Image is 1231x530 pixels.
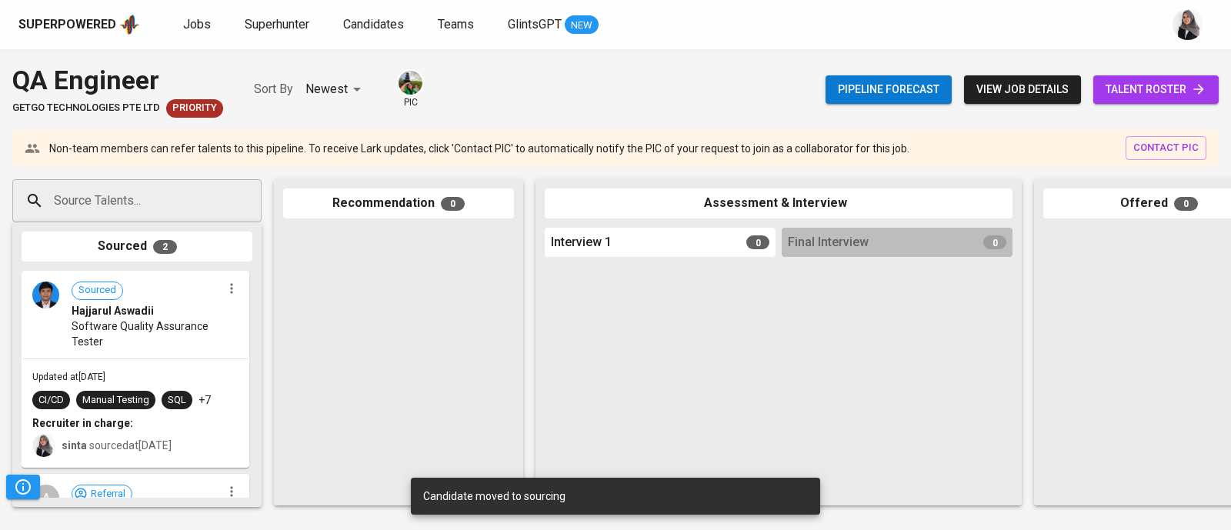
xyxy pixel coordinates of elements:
span: 0 [441,197,465,211]
span: Updated at [DATE] [32,372,105,382]
span: Teams [438,17,474,32]
div: QA Engineer [12,62,223,99]
span: Software Quality Assurance Tester [72,318,222,349]
b: Recruiter in charge: [32,417,133,429]
span: Interview 1 [551,234,612,252]
p: +7 [198,392,211,408]
div: A [32,485,59,512]
div: Superpowered [18,16,116,34]
span: sourced at [DATE] [62,439,172,452]
span: 0 [1174,197,1198,211]
div: SourcedHajjarul AswadiiSoftware Quality Assurance TesterUpdated at[DATE]CI/CDManual TestingSQL+7R... [22,271,249,468]
span: Pipeline forecast [838,80,939,99]
img: sinta.windasari@glints.com [1173,9,1203,40]
a: Superpoweredapp logo [18,13,140,36]
div: Manual Testing [82,393,149,408]
div: Newest [305,75,366,104]
a: Superhunter [245,15,312,35]
div: Assessment & Interview [545,188,1012,218]
span: 2 [153,240,177,254]
span: Superhunter [245,17,309,32]
span: GetGo Technologies Pte Ltd [12,101,160,115]
img: sinta.windasari@glints.com [32,434,55,457]
span: talent roster [1106,80,1206,99]
span: Candidates [343,17,404,32]
span: Hajjarul Aswadii [72,303,154,318]
button: Pipeline forecast [826,75,952,104]
span: GlintsGPT [508,17,562,32]
p: Newest [305,80,348,98]
div: SQL [168,393,186,408]
a: Jobs [183,15,214,35]
a: Candidates [343,15,407,35]
div: New Job received from Demand Team [166,99,223,118]
img: app logo [119,13,140,36]
div: Recommendation [283,188,514,218]
span: Sourced [72,283,122,298]
span: view job details [976,80,1069,99]
a: talent roster [1093,75,1219,104]
span: 0 [746,235,769,249]
span: 0 [983,235,1006,249]
div: Sourced [22,232,252,262]
span: NEW [565,18,599,33]
span: Final Interview [788,234,869,252]
a: GlintsGPT NEW [508,15,599,35]
a: Teams [438,15,477,35]
div: Candidate moved to sourcing [423,488,808,504]
div: CI/CD [38,393,64,408]
div: pic [397,69,424,109]
button: Pipeline Triggers [6,475,40,499]
button: contact pic [1126,136,1206,160]
span: contact pic [1133,139,1199,157]
span: Referral [85,487,132,502]
span: Priority [166,101,223,115]
button: view job details [964,75,1081,104]
img: eva@glints.com [399,71,422,95]
p: Sort By [254,80,293,98]
b: sinta [62,439,87,452]
img: de9a81864614b59d33dbd41f398637c5.jpg [32,282,59,308]
p: Non-team members can refer talents to this pipeline. To receive Lark updates, click 'Contact PIC'... [49,141,909,156]
button: Open [253,199,256,202]
span: Jobs [183,17,211,32]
